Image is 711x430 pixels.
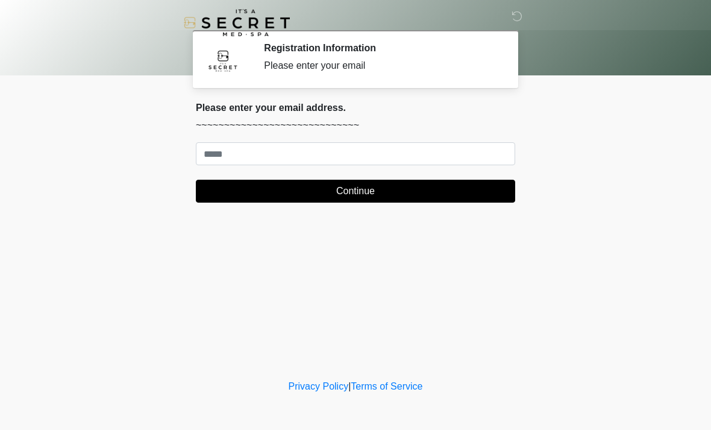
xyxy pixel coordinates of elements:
img: It's A Secret Med Spa Logo [184,9,290,36]
h2: Registration Information [264,42,497,54]
button: Continue [196,180,515,203]
div: Please enter your email [264,58,497,73]
h2: Please enter your email address. [196,102,515,113]
a: Privacy Policy [289,381,349,391]
a: | [348,381,351,391]
p: ~~~~~~~~~~~~~~~~~~~~~~~~~~~~~ [196,118,515,133]
img: Agent Avatar [205,42,241,78]
a: Terms of Service [351,381,422,391]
